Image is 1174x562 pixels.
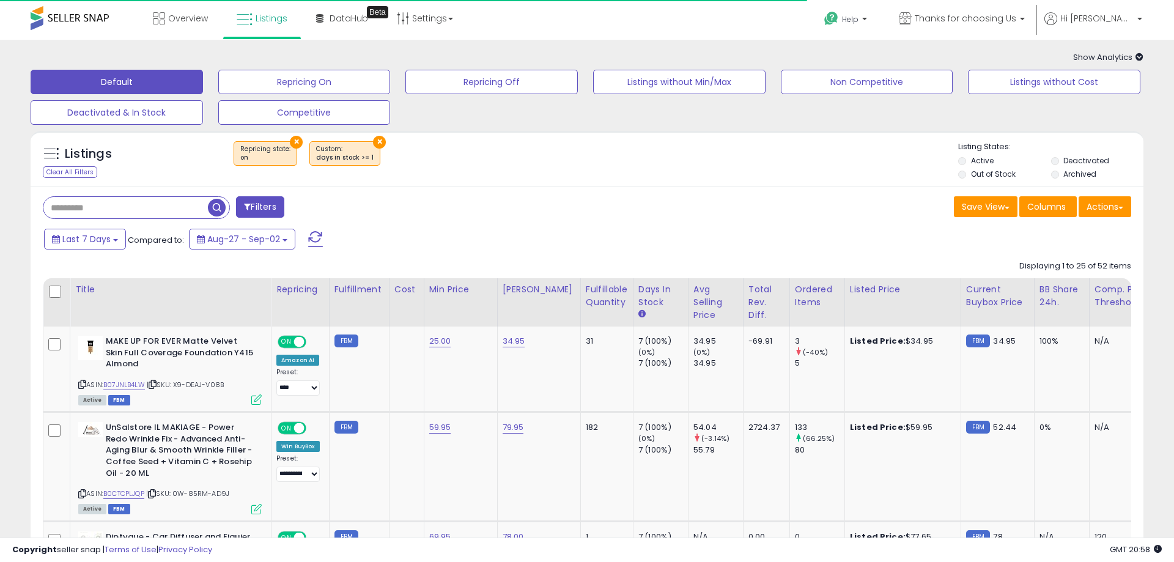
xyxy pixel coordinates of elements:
[405,70,578,94] button: Repricing Off
[915,12,1016,24] span: Thanks for choosing Us
[31,100,203,125] button: Deactivated & In Stock
[12,544,212,556] div: seller snap | |
[1044,12,1142,40] a: Hi [PERSON_NAME]
[31,70,203,94] button: Default
[12,544,57,555] strong: Copyright
[781,70,953,94] button: Non Competitive
[218,100,391,125] button: Competitive
[824,11,839,26] i: Get Help
[842,14,858,24] span: Help
[593,70,766,94] button: Listings without Min/Max
[218,70,391,94] button: Repricing On
[367,6,388,18] div: Tooltip anchor
[256,12,287,24] span: Listings
[1073,51,1143,63] span: Show Analytics
[168,12,208,24] span: Overview
[814,2,879,40] a: Help
[330,12,368,24] span: DataHub
[968,70,1140,94] button: Listings without Cost
[1060,12,1134,24] span: Hi [PERSON_NAME]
